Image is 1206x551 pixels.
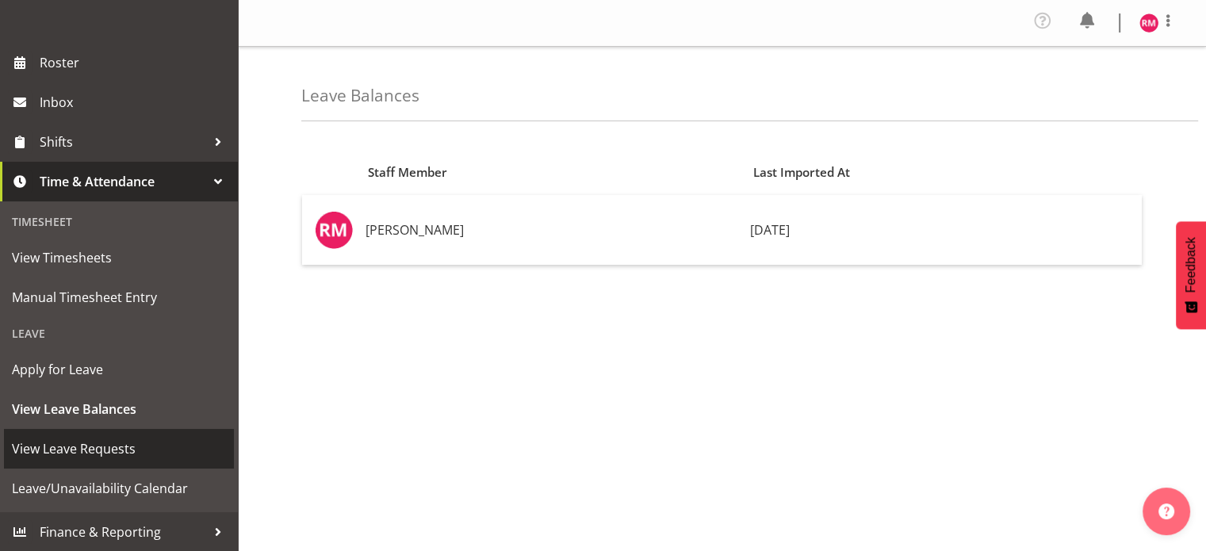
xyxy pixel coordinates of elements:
a: Leave/Unavailability Calendar [4,469,234,508]
div: Last Imported At [753,163,1133,182]
div: Timesheet [4,205,234,238]
div: Staff Member [368,163,734,182]
a: Manual Timesheet Entry [4,277,234,317]
img: robert-micheal-hyde10060.jpg [315,211,353,249]
span: Finance & Reporting [40,520,206,544]
img: robert-micheal-hyde10060.jpg [1139,13,1158,33]
span: Time & Attendance [40,170,206,193]
span: View Leave Balances [12,397,226,421]
span: Manual Timesheet Entry [12,285,226,309]
span: View Timesheets [12,246,226,270]
a: View Leave Balances [4,389,234,429]
img: help-xxl-2.png [1158,503,1174,519]
h4: Leave Balances [301,86,419,105]
a: View Timesheets [4,238,234,277]
span: [DATE] [750,221,790,239]
span: View Leave Requests [12,437,226,461]
a: View Leave Requests [4,429,234,469]
span: Roster [40,51,230,75]
span: Apply for Leave [12,358,226,381]
div: Leave [4,317,234,350]
span: Shifts [40,130,206,154]
span: Inbox [40,90,230,114]
td: [PERSON_NAME] [359,195,744,265]
button: Feedback - Show survey [1176,221,1206,329]
span: Leave/Unavailability Calendar [12,476,226,500]
span: Feedback [1184,237,1198,293]
a: Apply for Leave [4,350,234,389]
